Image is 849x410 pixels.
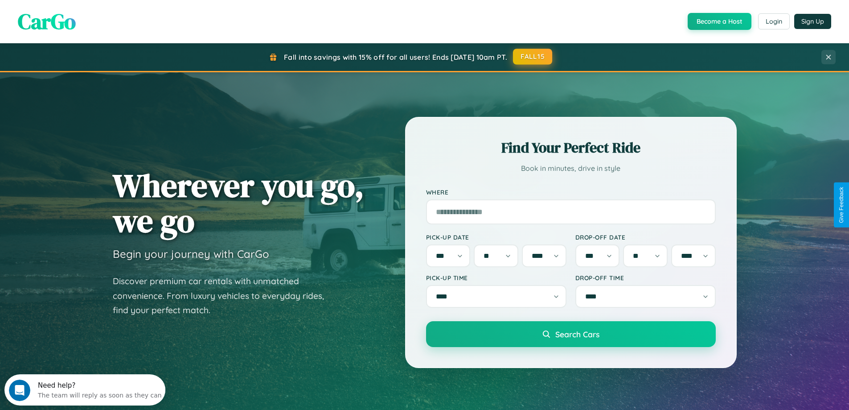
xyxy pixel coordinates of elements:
[838,187,845,223] div: Give Feedback
[555,329,599,339] span: Search Cars
[4,4,166,28] div: Open Intercom Messenger
[33,15,157,24] div: The team will reply as soon as they can
[284,53,507,62] span: Fall into savings with 15% off for all users! Ends [DATE] 10am PT.
[33,8,157,15] div: Need help?
[113,247,269,261] h3: Begin your journey with CarGo
[426,188,716,196] label: Where
[758,13,790,29] button: Login
[426,321,716,347] button: Search Cars
[688,13,751,30] button: Become a Host
[426,162,716,175] p: Book in minutes, drive in style
[426,274,566,282] label: Pick-up Time
[513,49,552,65] button: FALL15
[575,233,716,241] label: Drop-off Date
[426,138,716,157] h2: Find Your Perfect Ride
[426,233,566,241] label: Pick-up Date
[9,380,30,401] iframe: Intercom live chat
[113,274,336,318] p: Discover premium car rentals with unmatched convenience. From luxury vehicles to everyday rides, ...
[4,374,165,406] iframe: Intercom live chat discovery launcher
[794,14,831,29] button: Sign Up
[113,168,364,238] h1: Wherever you go, we go
[18,7,76,36] span: CarGo
[575,274,716,282] label: Drop-off Time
